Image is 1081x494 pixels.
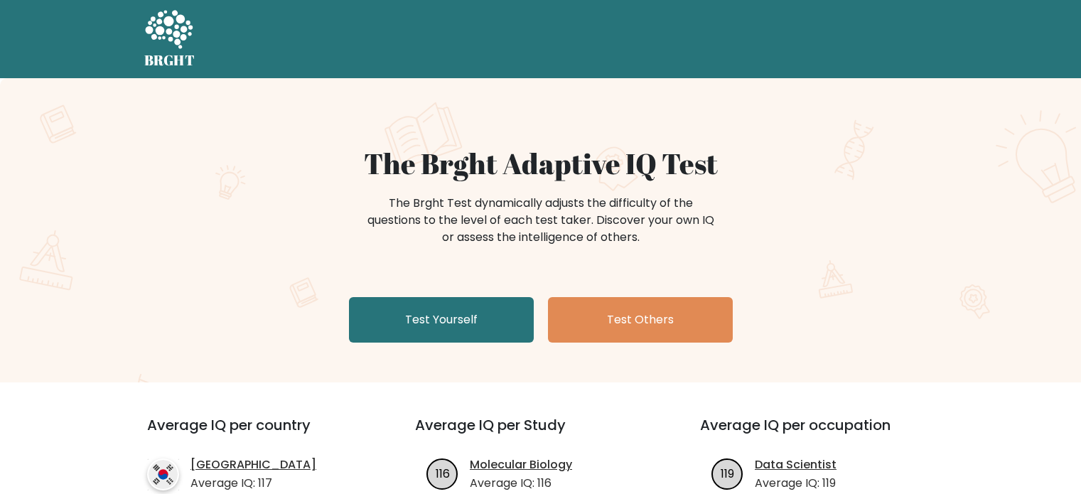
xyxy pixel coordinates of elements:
h3: Average IQ per country [147,417,364,451]
p: Average IQ: 116 [470,475,572,492]
p: Average IQ: 119 [755,475,837,492]
h1: The Brght Adaptive IQ Test [194,146,888,181]
text: 116 [436,465,450,481]
a: Test Others [548,297,733,343]
a: BRGHT [144,6,195,73]
div: The Brght Test dynamically adjusts the difficulty of the questions to the level of each test take... [363,195,719,246]
h5: BRGHT [144,52,195,69]
text: 119 [721,465,734,481]
a: [GEOGRAPHIC_DATA] [190,456,316,473]
p: Average IQ: 117 [190,475,316,492]
a: Test Yourself [349,297,534,343]
h3: Average IQ per occupation [700,417,951,451]
img: country [147,458,179,490]
a: Data Scientist [755,456,837,473]
h3: Average IQ per Study [415,417,666,451]
a: Molecular Biology [470,456,572,473]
